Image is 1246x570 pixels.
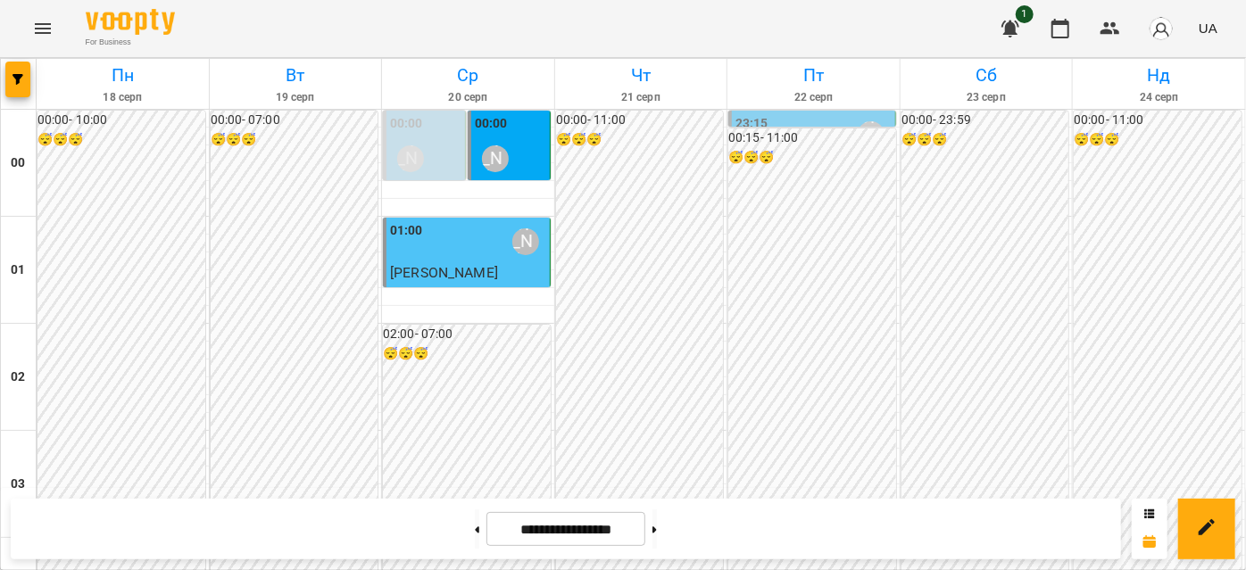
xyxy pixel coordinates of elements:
[728,148,896,168] h6: 😴😴😴
[728,128,896,148] h6: 00:15 - 11:00
[901,130,1069,150] h6: 😴😴😴
[211,111,378,130] h6: 00:00 - 07:00
[212,62,379,89] h6: Вт
[1076,89,1242,106] h6: 24 серп
[39,89,206,106] h6: 18 серп
[730,89,897,106] h6: 22 серп
[512,228,539,255] div: Венюкова Єлизавета
[901,111,1069,130] h6: 00:00 - 23:59
[903,62,1070,89] h6: Сб
[1199,19,1217,37] span: UA
[1192,12,1225,45] button: UA
[1074,111,1242,130] h6: 00:00 - 11:00
[211,130,378,150] h6: 😴😴😴
[903,89,1070,106] h6: 23 серп
[858,121,885,148] div: Венюкова Єлизавета
[1149,16,1174,41] img: avatar_s.png
[1076,62,1242,89] h6: Нд
[390,284,546,305] p: індивід МА 45 хв
[383,325,551,344] h6: 02:00 - 07:00
[21,7,64,50] button: Menu
[390,221,423,241] label: 01:00
[385,62,552,89] h6: Ср
[86,37,175,48] span: For Business
[11,475,25,494] h6: 03
[385,89,552,106] h6: 20 серп
[397,145,424,172] div: Венюкова Єлизавета
[212,89,379,106] h6: 19 серп
[556,111,724,130] h6: 00:00 - 11:00
[558,62,725,89] h6: Чт
[86,9,175,35] img: Voopty Logo
[37,130,205,150] h6: 😴😴😴
[11,260,25,280] h6: 01
[11,368,25,387] h6: 02
[39,62,206,89] h6: Пн
[558,89,725,106] h6: 21 серп
[1074,130,1242,150] h6: 😴😴😴
[735,114,768,134] label: 23:15
[383,344,551,364] h6: 😴😴😴
[556,130,724,150] h6: 😴😴😴
[11,153,25,173] h6: 00
[37,111,205,130] h6: 00:00 - 10:00
[482,145,509,172] div: Венюкова Єлизавета
[390,264,498,281] span: [PERSON_NAME]
[390,114,423,134] label: 00:00
[730,62,897,89] h6: Пт
[390,179,461,201] p: 0
[1016,5,1034,23] span: 1
[475,114,508,134] label: 00:00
